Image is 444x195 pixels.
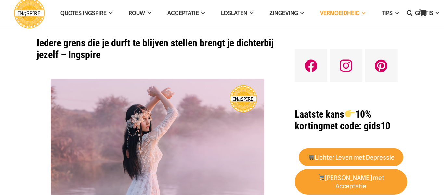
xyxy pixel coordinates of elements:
[318,174,385,190] strong: [PERSON_NAME] met Acceptatie
[213,5,261,21] a: LoslatenLoslaten Menu
[320,10,359,16] span: VERMOEIDHEID
[308,154,314,160] img: 🛒
[298,5,304,21] span: Zingeving Menu
[129,10,145,16] span: ROUW
[403,5,416,21] a: Zoeken
[221,10,247,16] span: Loslaten
[330,49,362,82] a: Instagram
[433,5,439,21] span: GRATIS Menu
[269,10,298,16] span: Zingeving
[295,169,407,195] a: 🛒[PERSON_NAME] met Acceptatie
[199,5,205,21] span: Acceptatie Menu
[299,148,404,166] a: 🛒Lichter Leven met Depressie
[295,108,407,132] h1: met code: gids10
[318,174,324,180] img: 🛒
[312,5,373,21] a: VERMOEIDHEIDVERMOEIDHEID Menu
[382,10,393,16] span: TIPS
[167,10,199,16] span: Acceptatie
[393,5,398,21] span: TIPS Menu
[121,5,159,21] a: ROUWROUW Menu
[261,5,312,21] a: ZingevingZingeving Menu
[60,10,107,16] span: QUOTES INGSPIRE
[345,109,355,118] img: 👉
[145,5,151,21] span: ROUW Menu
[373,5,407,21] a: TIPSTIPS Menu
[365,49,398,82] a: Pinterest
[295,108,371,132] strong: Laatste kans 10% korting
[295,49,327,82] a: Facebook
[307,154,395,161] strong: Lichter Leven met Depressie
[37,37,278,61] h1: Iedere grens die je durft te blijven stellen brengt je dichterbij jezelf – Ingspire
[52,5,121,21] a: QUOTES INGSPIREQUOTES INGSPIRE Menu
[247,5,253,21] span: Loslaten Menu
[415,10,433,16] span: GRATIS
[359,5,365,21] span: VERMOEIDHEID Menu
[107,5,112,21] span: QUOTES INGSPIRE Menu
[159,5,213,21] a: AcceptatieAcceptatie Menu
